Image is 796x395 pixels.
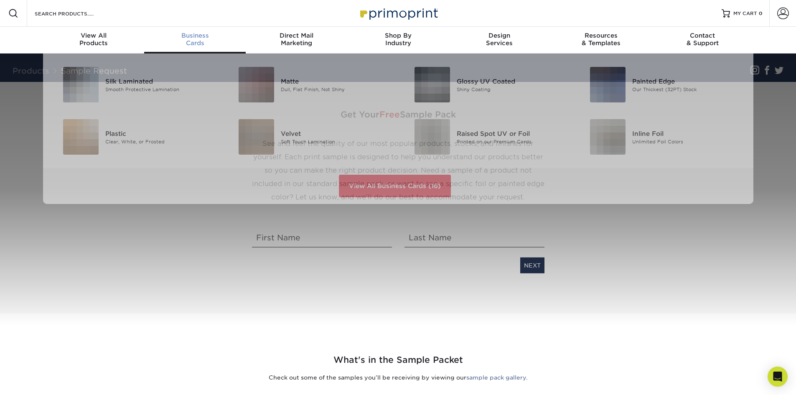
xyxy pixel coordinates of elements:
[43,32,145,39] span: View All
[449,27,550,54] a: DesignServices
[246,32,347,39] span: Direct Mail
[53,64,216,106] a: Silk Laminated Business Cards Silk Laminated Smooth Protective Lamination
[105,129,216,138] div: Plastic
[246,32,347,47] div: Marketing
[632,129,743,138] div: Inline Foil
[239,119,274,155] img: Velvet Business Cards
[404,64,568,106] a: Glossy UV Coated Business Cards Glossy UV Coated Shiny Coating
[347,27,449,54] a: Shop ByIndustry
[63,119,99,155] img: Plastic Business Cards
[466,374,526,381] a: sample pack gallery
[281,86,392,93] div: Dull, Flat Finish, Not Shiny
[759,10,763,16] span: 0
[632,86,743,93] div: Our Thickest (32PT) Stock
[229,64,392,106] a: Matte Business Cards Matte Dull, Flat Finish, Not Shiny
[652,27,753,54] a: Contact& Support
[154,354,643,367] h2: What's in the Sample Packet
[457,138,567,145] div: Printed on our Premium Cards
[144,32,246,39] span: Business
[356,4,440,22] img: Primoprint
[347,32,449,39] span: Shop By
[415,67,450,102] img: Glossy UV Coated Business Cards
[239,67,274,102] img: Matte Business Cards
[404,116,568,158] a: Raised Spot UV or Foil Business Cards Raised Spot UV or Foil Printed on our Premium Cards
[246,27,347,54] a: Direct MailMarketing
[105,138,216,145] div: Clear, White, or Frosted
[457,76,567,86] div: Glossy UV Coated
[281,129,392,138] div: Velvet
[590,119,626,155] img: Inline Foil Business Cards
[43,27,145,54] a: View AllProducts
[449,32,550,47] div: Services
[43,32,145,47] div: Products
[105,86,216,93] div: Smooth Protective Lamination
[550,32,652,47] div: & Templates
[733,10,757,17] span: MY CART
[580,64,743,106] a: Painted Edge Business Cards Painted Edge Our Thickest (32PT) Stock
[550,32,652,39] span: Resources
[281,138,392,145] div: Soft Touch Lamination
[632,76,743,86] div: Painted Edge
[580,116,743,158] a: Inline Foil Business Cards Inline Foil Unlimited Foil Colors
[229,116,392,158] a: Velvet Business Cards Velvet Soft Touch Lamination
[154,373,643,382] p: Check out some of the samples you’ll be receiving by viewing our .
[550,27,652,54] a: Resources& Templates
[652,32,753,47] div: & Support
[281,76,392,86] div: Matte
[339,175,451,197] a: View All Business Cards (16)
[53,116,216,158] a: Plastic Business Cards Plastic Clear, White, or Frosted
[63,67,99,102] img: Silk Laminated Business Cards
[652,32,753,39] span: Contact
[768,367,788,387] div: Open Intercom Messenger
[590,67,626,102] img: Painted Edge Business Cards
[144,27,246,54] a: BusinessCards
[144,32,246,47] div: Cards
[105,76,216,86] div: Silk Laminated
[34,8,115,18] input: SEARCH PRODUCTS.....
[632,138,743,145] div: Unlimited Foil Colors
[457,86,567,93] div: Shiny Coating
[457,129,567,138] div: Raised Spot UV or Foil
[415,119,450,155] img: Raised Spot UV or Foil Business Cards
[347,32,449,47] div: Industry
[449,32,550,39] span: Design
